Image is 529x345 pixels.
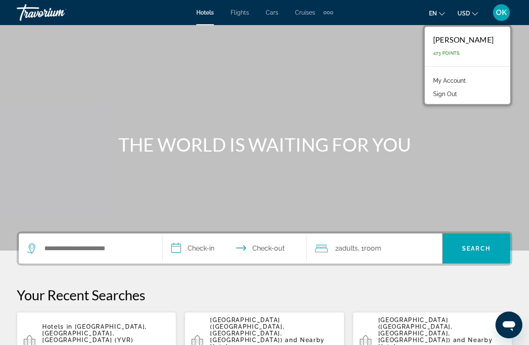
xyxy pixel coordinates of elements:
[266,9,278,16] a: Cars
[433,51,460,56] span: 473 Points
[429,75,470,86] a: My Account
[295,9,315,16] a: Cruises
[462,245,490,252] span: Search
[231,9,249,16] a: Flights
[490,4,512,21] button: User Menu
[429,7,445,19] button: Change language
[42,323,147,343] span: [GEOGRAPHIC_DATA], [GEOGRAPHIC_DATA], [GEOGRAPHIC_DATA] (YVR)
[457,10,470,17] span: USD
[163,233,307,264] button: Check in and out dates
[324,6,333,19] button: Extra navigation items
[358,243,381,254] span: , 1
[496,312,522,338] iframe: Button to launch messaging window
[433,35,493,44] div: [PERSON_NAME]
[19,233,510,264] div: Search widget
[339,244,358,252] span: Adults
[457,7,478,19] button: Change currency
[196,9,214,16] a: Hotels
[378,317,453,343] span: [GEOGRAPHIC_DATA] ([GEOGRAPHIC_DATA], [GEOGRAPHIC_DATA], [GEOGRAPHIC_DATA])
[108,134,421,155] h1: THE WORLD IS WAITING FOR YOU
[496,8,507,17] span: OK
[42,323,72,330] span: Hotels in
[210,317,285,343] span: [GEOGRAPHIC_DATA] ([GEOGRAPHIC_DATA], [GEOGRAPHIC_DATA], [GEOGRAPHIC_DATA])
[17,287,512,303] p: Your Recent Searches
[442,233,510,264] button: Search
[335,243,358,254] span: 2
[17,2,100,23] a: Travorium
[429,89,461,99] button: Sign Out
[307,233,442,264] button: Travelers: 2 adults, 0 children
[429,10,437,17] span: en
[364,244,381,252] span: Room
